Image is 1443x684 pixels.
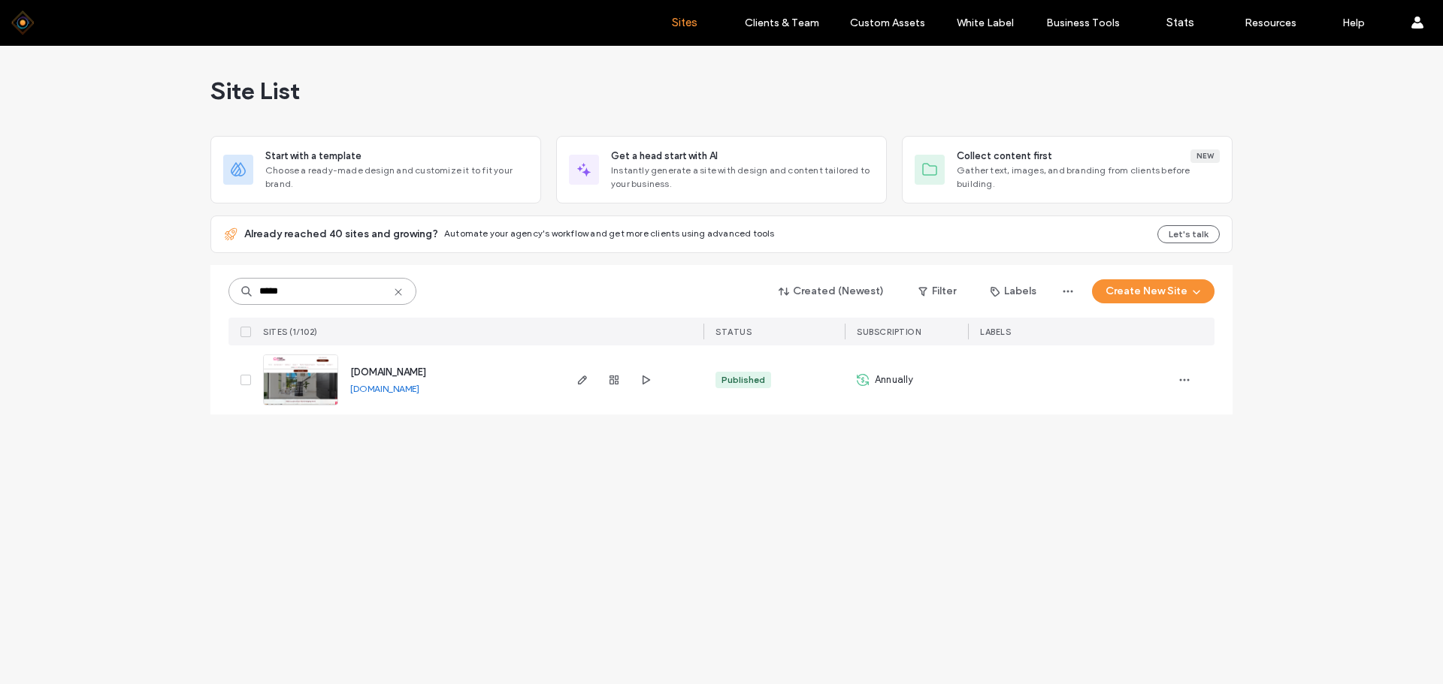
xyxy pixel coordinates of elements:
span: Instantly generate a site with design and content tailored to your business. [611,164,874,191]
a: [DOMAIN_NAME] [350,383,419,394]
span: SITES (1/102) [263,327,318,337]
button: Labels [977,279,1050,303]
span: STATUS [715,327,752,337]
span: Start with a template [265,149,362,164]
a: [DOMAIN_NAME] [350,366,426,378]
div: Domain Overview [57,89,135,98]
span: Annually [875,372,914,387]
div: Start with a templateChoose a ready-made design and customize it to fit your brand. [210,136,541,203]
span: Choose a ready-made design and customize it to fit your brand. [265,164,528,191]
button: Create New Site [1092,279,1215,303]
label: White Label [957,17,1014,29]
img: website_grey.svg [24,39,36,51]
img: logo_orange.svg [24,24,36,36]
div: Keywords by Traffic [166,89,253,98]
div: Published [721,373,765,387]
button: Let's talk [1157,225,1220,243]
img: tab_domain_overview_orange.svg [41,87,53,99]
span: Already reached 40 sites and growing? [244,227,438,242]
img: tab_keywords_by_traffic_grey.svg [150,87,162,99]
span: LABELS [980,327,1011,337]
span: SUBSCRIPTION [857,327,921,337]
span: Collect content first [957,149,1052,164]
span: Get a head start with AI [611,149,718,164]
span: Site List [210,76,300,106]
span: Gather text, images, and branding from clients before building. [957,164,1220,191]
label: Stats [1166,16,1194,29]
button: Filter [903,279,971,303]
div: Get a head start with AIInstantly generate a site with design and content tailored to your business. [556,136,887,203]
div: v 4.0.25 [42,24,74,36]
span: Automate your agency's workflow and get more clients using advanced tools [444,227,775,239]
div: Collect content firstNewGather text, images, and branding from clients before building. [902,136,1233,203]
label: Help [1342,17,1365,29]
div: New [1190,149,1220,163]
button: Created (Newest) [766,279,897,303]
label: Resources [1245,17,1296,29]
label: Clients & Team [745,17,819,29]
label: Custom Assets [850,17,925,29]
span: Help [34,11,65,24]
label: Sites [672,16,697,29]
label: Business Tools [1046,17,1120,29]
div: Domain: [DOMAIN_NAME] [39,39,165,51]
